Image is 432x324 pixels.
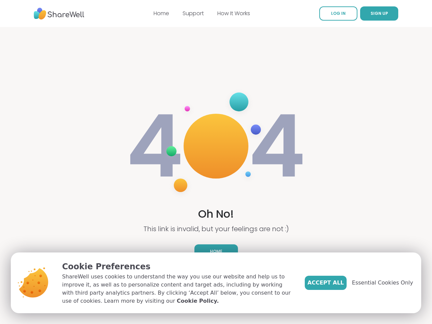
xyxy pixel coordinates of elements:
span: LOG IN [331,10,346,16]
p: Cookie Preferences [62,261,294,273]
span: Accept All [307,279,344,287]
p: ShareWell uses cookies to understand the way you use our website and help us to improve it, as we... [62,273,294,305]
span: Essential Cookies Only [352,279,413,287]
img: 404 [126,86,306,207]
button: SIGN UP [360,6,398,21]
a: LOG IN [319,6,357,21]
span: SIGN UP [371,10,388,16]
button: Accept All [305,276,347,290]
a: How It Works [217,9,250,17]
a: Home [194,244,238,259]
p: This link is invalid, but your feelings are not :) [143,224,289,234]
span: Home [210,248,222,254]
img: ShareWell Nav Logo [34,4,84,23]
a: Cookie Policy. [177,297,219,305]
a: Home [154,9,169,17]
a: Support [183,9,204,17]
h1: Oh No! [198,207,234,222]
